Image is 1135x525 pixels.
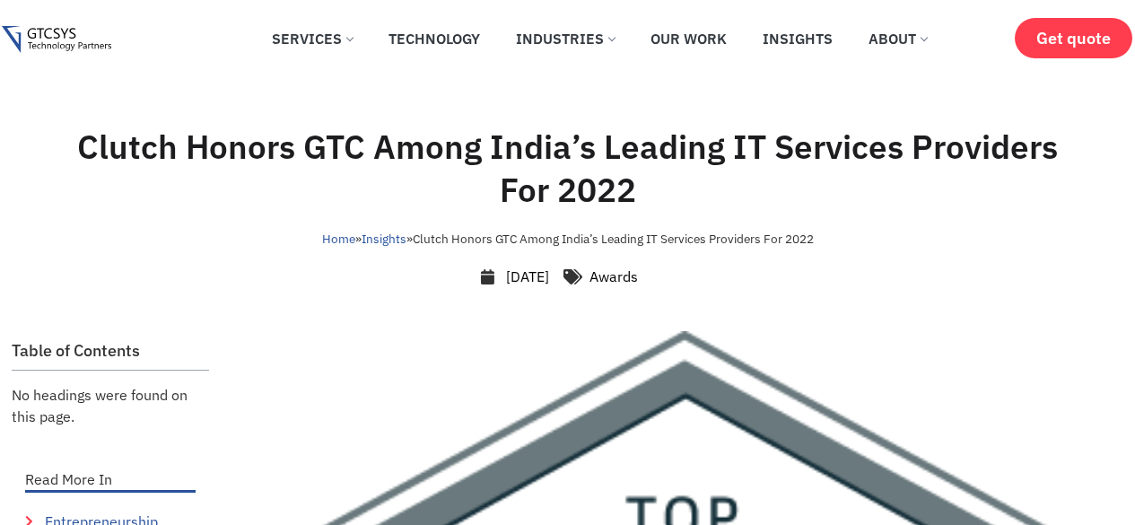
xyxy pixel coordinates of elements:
a: Technology [375,19,493,58]
h1: Clutch Honors GTC Among India’s Leading IT Services Providers For 2022 [59,126,1077,212]
a: About [855,19,940,58]
a: Insights [362,231,406,247]
span: Clutch Honors GTC Among India’s Leading IT Services Providers For 2022 [413,231,814,247]
time: [DATE] [506,267,549,285]
a: Awards [589,267,638,285]
h2: Table of Contents [12,341,209,361]
a: Services [258,19,366,58]
a: Our Work [637,19,740,58]
span: » » [322,231,814,247]
a: Insights [749,19,846,58]
p: Read More In [25,472,196,486]
span: Get quote [1036,29,1111,48]
div: No headings were found on this page. [12,375,209,436]
a: Home [322,231,355,247]
a: Industries [502,19,628,58]
img: Gtcsys logo [2,26,110,54]
a: Get quote [1015,18,1132,58]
